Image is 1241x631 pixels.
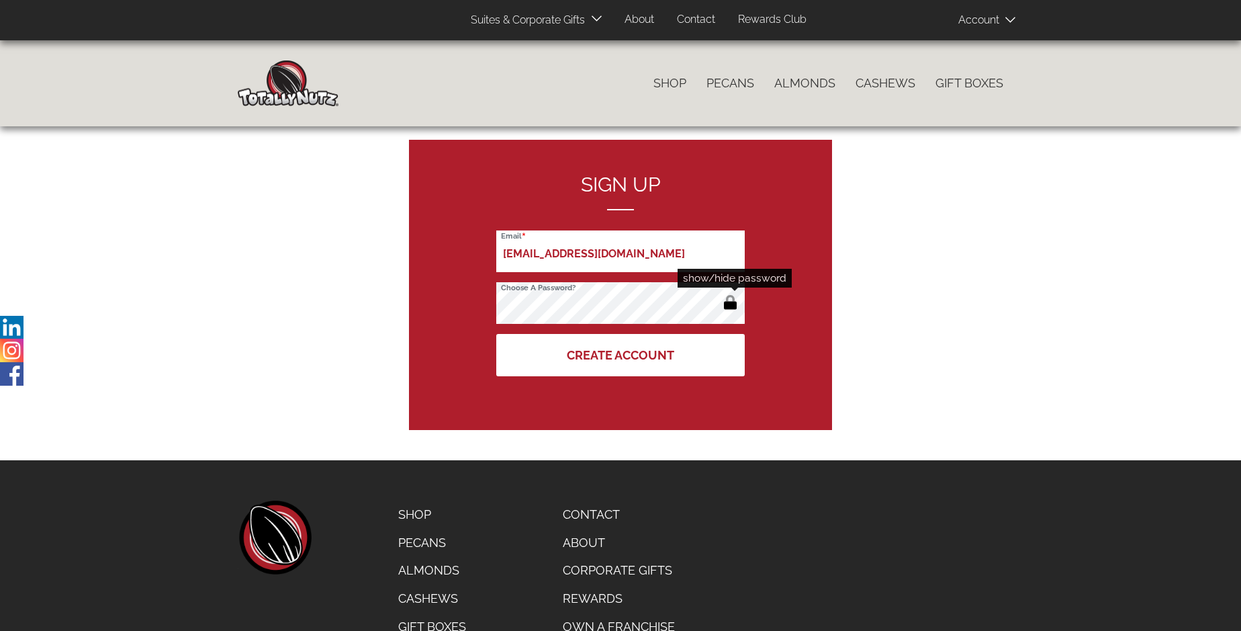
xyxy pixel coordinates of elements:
[696,69,764,97] a: Pecans
[553,556,685,585] a: Corporate Gifts
[496,230,745,272] input: Email
[728,7,817,33] a: Rewards Club
[461,7,589,34] a: Suites & Corporate Gifts
[553,501,685,529] a: Contact
[678,269,792,288] div: show/hide password
[388,501,476,529] a: Shop
[764,69,845,97] a: Almonds
[643,69,696,97] a: Shop
[238,501,312,575] a: home
[553,529,685,557] a: About
[238,60,338,106] img: Home
[667,7,725,33] a: Contact
[496,334,745,376] button: Create Account
[553,585,685,613] a: Rewards
[925,69,1013,97] a: Gift Boxes
[614,7,664,33] a: About
[388,556,476,585] a: Almonds
[388,585,476,613] a: Cashews
[845,69,925,97] a: Cashews
[388,529,476,557] a: Pecans
[496,173,745,210] h2: Sign up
